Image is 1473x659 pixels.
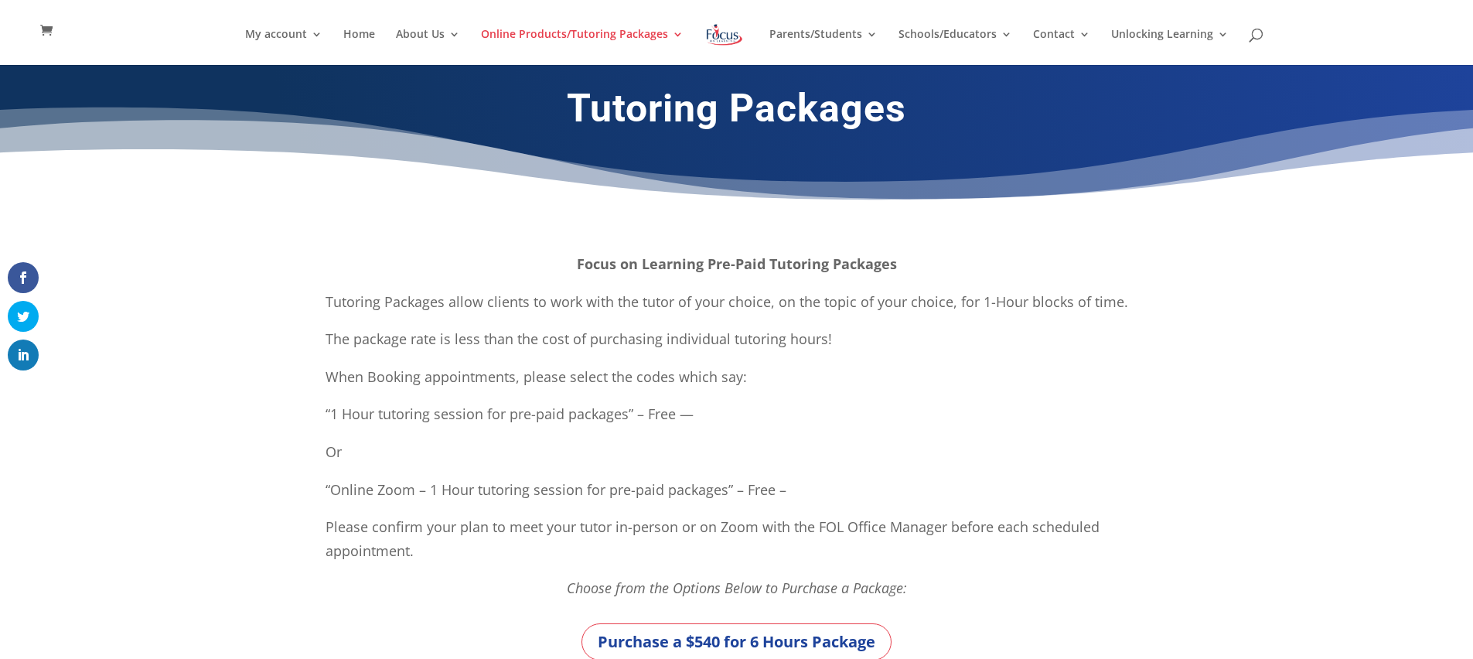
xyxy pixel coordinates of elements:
[1033,29,1090,65] a: Contact
[1111,29,1229,65] a: Unlocking Learning
[769,29,878,65] a: Parents/Students
[898,29,1012,65] a: Schools/Educators
[326,515,1148,576] p: Please confirm your plan to meet your tutor in-person or on Zoom with the FOL Office Manager befo...
[245,29,322,65] a: My account
[343,29,375,65] a: Home
[481,29,684,65] a: Online Products/Tutoring Packages
[326,402,1148,440] p: “1 Hour tutoring session for pre-paid packages” – Free —
[326,290,1148,328] p: Tutoring Packages allow clients to work with the tutor of your choice, on the topic of your choic...
[396,29,460,65] a: About Us
[319,85,1154,139] h1: Tutoring Packages
[326,440,1148,478] p: Or
[326,327,1148,365] p: The package rate is less than the cost of purchasing individual tutoring hours!
[326,478,1148,516] p: “Online Zoom – 1 Hour tutoring session for pre-paid packages” – Free –
[577,254,897,273] strong: Focus on Learning Pre-Paid Tutoring Packages
[567,579,907,597] em: Choose from the Options Below to Purchase a Package:
[704,21,745,49] img: Focus on Learning
[326,365,1148,403] p: When Booking appointments, please select the codes which say:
